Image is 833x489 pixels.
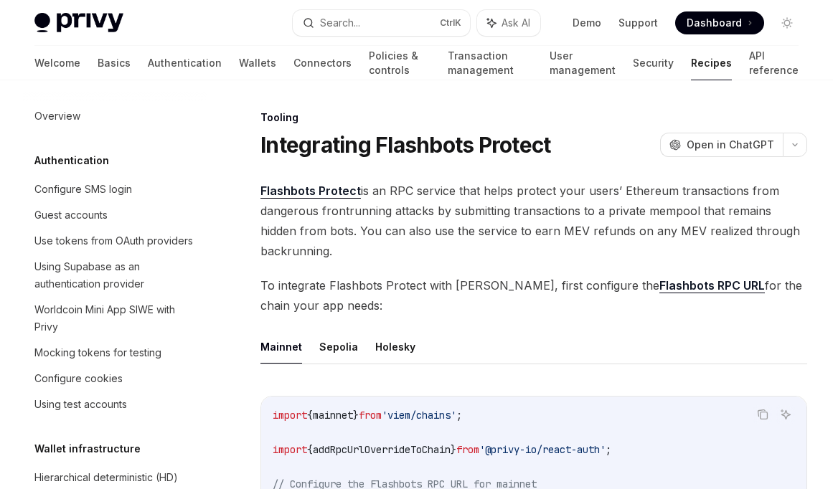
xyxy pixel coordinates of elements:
[23,228,207,254] a: Use tokens from OAuth providers
[369,46,430,80] a: Policies & controls
[479,443,606,456] span: '@privy-io/react-auth'
[451,443,456,456] span: }
[23,297,207,340] a: Worldcoin Mini App SIWE with Privy
[34,301,198,336] div: Worldcoin Mini App SIWE with Privy
[456,409,462,422] span: ;
[293,46,352,80] a: Connectors
[34,370,123,387] div: Configure cookies
[23,340,207,366] a: Mocking tokens for testing
[34,258,198,293] div: Using Supabase as an authentication provider
[23,202,207,228] a: Guest accounts
[753,405,772,424] button: Copy the contents from the code block
[260,110,807,125] div: Tooling
[776,11,799,34] button: Toggle dark mode
[502,16,530,30] span: Ask AI
[375,330,415,364] button: Holesky
[440,17,461,29] span: Ctrl K
[749,46,799,80] a: API reference
[23,254,207,297] a: Using Supabase as an authentication provider
[23,103,207,129] a: Overview
[319,330,358,364] button: Sepolia
[382,409,456,422] span: 'viem/chains'
[633,46,674,80] a: Security
[618,16,658,30] a: Support
[260,330,302,364] button: Mainnet
[260,132,550,158] h1: Integrating Flashbots Protect
[448,46,532,80] a: Transaction management
[23,366,207,391] a: Configure cookies
[675,11,764,34] a: Dashboard
[550,46,616,80] a: User management
[307,443,313,456] span: {
[477,10,540,36] button: Ask AI
[148,46,222,80] a: Authentication
[34,152,109,169] h5: Authentication
[776,405,795,424] button: Ask AI
[659,278,765,293] a: Flashbots RPC URL
[687,138,774,152] span: Open in ChatGPT
[573,16,601,30] a: Demo
[456,443,479,456] span: from
[606,443,611,456] span: ;
[273,443,307,456] span: import
[23,391,207,417] a: Using test accounts
[34,396,127,413] div: Using test accounts
[34,13,123,33] img: light logo
[239,46,276,80] a: Wallets
[34,206,108,224] div: Guest accounts
[260,275,807,315] span: To integrate Flashbots Protect with [PERSON_NAME], first configure the for the chain your app needs:
[293,10,469,36] button: Search...CtrlK
[34,46,80,80] a: Welcome
[260,181,807,261] span: is an RPC service that helps protect your users’ Ethereum transactions from dangerous frontrunnin...
[313,443,451,456] span: addRpcUrlOverrideToChain
[307,409,313,422] span: {
[34,232,193,250] div: Use tokens from OAuth providers
[34,181,132,198] div: Configure SMS login
[359,409,382,422] span: from
[34,108,80,125] div: Overview
[34,440,141,457] h5: Wallet infrastructure
[98,46,131,80] a: Basics
[320,14,360,32] div: Search...
[691,46,732,80] a: Recipes
[23,176,207,202] a: Configure SMS login
[353,409,359,422] span: }
[273,409,307,422] span: import
[34,344,161,361] div: Mocking tokens for testing
[260,184,361,199] a: Flashbots Protect
[660,133,783,157] button: Open in ChatGPT
[313,409,353,422] span: mainnet
[687,16,742,30] span: Dashboard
